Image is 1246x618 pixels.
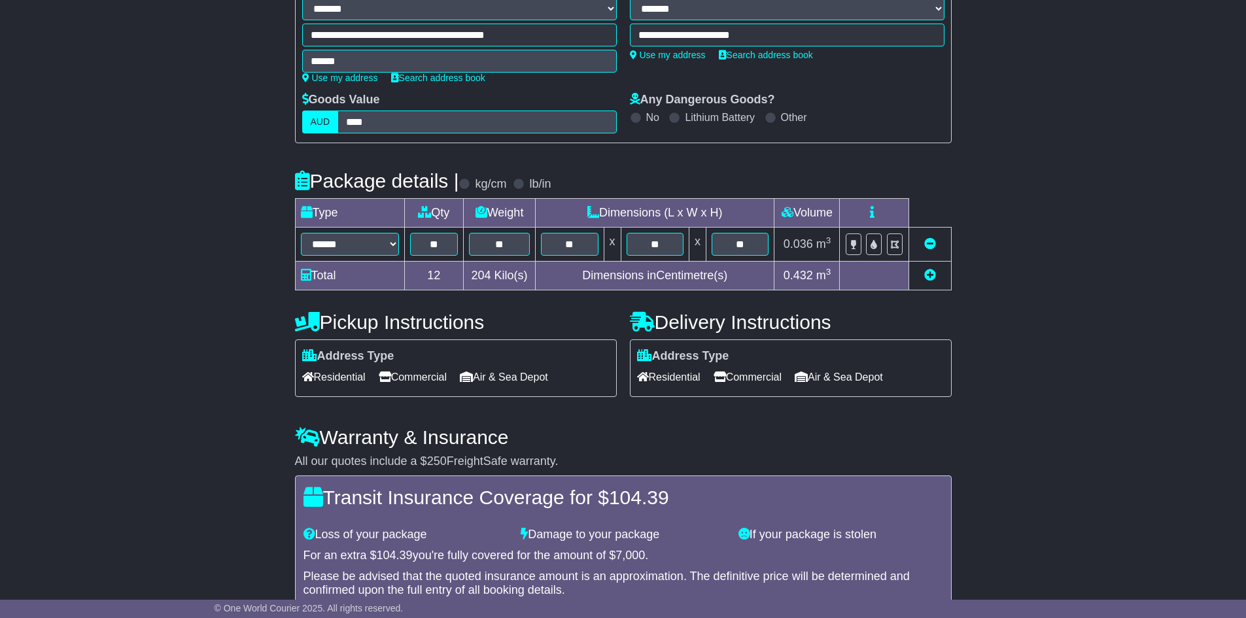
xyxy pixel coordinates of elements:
[302,73,378,83] a: Use my address
[826,267,831,277] sup: 3
[215,603,404,613] span: © One World Courier 2025. All rights reserved.
[303,549,943,563] div: For an extra $ you're fully covered for the amount of $ .
[472,269,491,282] span: 204
[303,487,943,508] h4: Transit Insurance Coverage for $
[303,570,943,598] div: Please be advised that the quoted insurance amount is an approximation. The definitive price will...
[646,111,659,124] label: No
[685,111,755,124] label: Lithium Battery
[637,349,729,364] label: Address Type
[404,262,464,290] td: 12
[404,199,464,228] td: Qty
[302,367,366,387] span: Residential
[689,228,706,262] td: x
[781,111,807,124] label: Other
[630,50,706,60] a: Use my address
[536,262,774,290] td: Dimensions in Centimetre(s)
[784,237,813,250] span: 0.036
[302,93,380,107] label: Goods Value
[302,349,394,364] label: Address Type
[816,269,831,282] span: m
[630,311,952,333] h4: Delivery Instructions
[295,311,617,333] h4: Pickup Instructions
[536,199,774,228] td: Dimensions (L x W x H)
[604,228,621,262] td: x
[295,262,404,290] td: Total
[826,235,831,245] sup: 3
[295,455,952,469] div: All our quotes include a $ FreightSafe warranty.
[816,237,831,250] span: m
[475,177,506,192] label: kg/cm
[795,367,883,387] span: Air & Sea Depot
[295,426,952,448] h4: Warranty & Insurance
[295,199,404,228] td: Type
[514,528,732,542] div: Damage to your package
[464,199,536,228] td: Weight
[427,455,447,468] span: 250
[377,549,413,562] span: 104.39
[297,528,515,542] div: Loss of your package
[391,73,485,83] a: Search address book
[295,170,459,192] h4: Package details |
[637,367,701,387] span: Residential
[714,367,782,387] span: Commercial
[529,177,551,192] label: lb/in
[464,262,536,290] td: Kilo(s)
[924,269,936,282] a: Add new item
[784,269,813,282] span: 0.432
[732,528,950,542] div: If your package is stolen
[460,367,548,387] span: Air & Sea Depot
[302,111,339,133] label: AUD
[609,487,669,508] span: 104.39
[719,50,813,60] a: Search address book
[379,367,447,387] span: Commercial
[615,549,645,562] span: 7,000
[924,237,936,250] a: Remove this item
[630,93,775,107] label: Any Dangerous Goods?
[774,199,840,228] td: Volume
